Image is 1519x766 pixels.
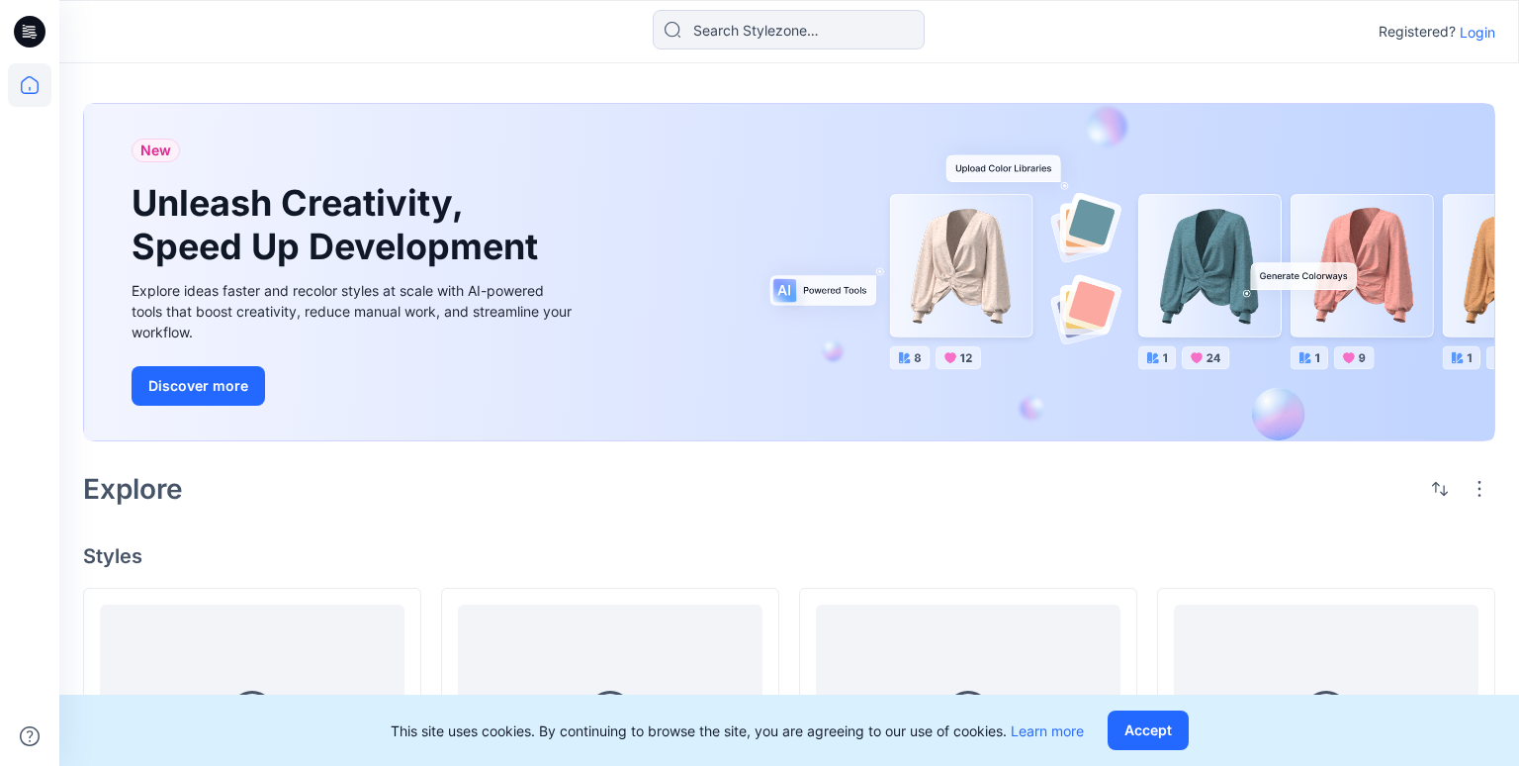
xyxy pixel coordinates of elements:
h4: Styles [83,544,1495,568]
p: This site uses cookies. By continuing to browse the site, you are agreeing to our use of cookies. [391,720,1084,741]
p: Login [1460,22,1495,43]
h2: Explore [83,473,183,505]
button: Accept [1108,711,1189,750]
span: New [140,139,171,162]
a: Learn more [1011,722,1084,739]
button: Discover more [132,366,265,406]
div: Explore ideas faster and recolor styles at scale with AI-powered tools that boost creativity, red... [132,280,577,342]
p: Registered? [1379,20,1456,44]
input: Search Stylezone… [653,10,925,49]
h1: Unleash Creativity, Speed Up Development [132,182,547,267]
a: Discover more [132,366,577,406]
